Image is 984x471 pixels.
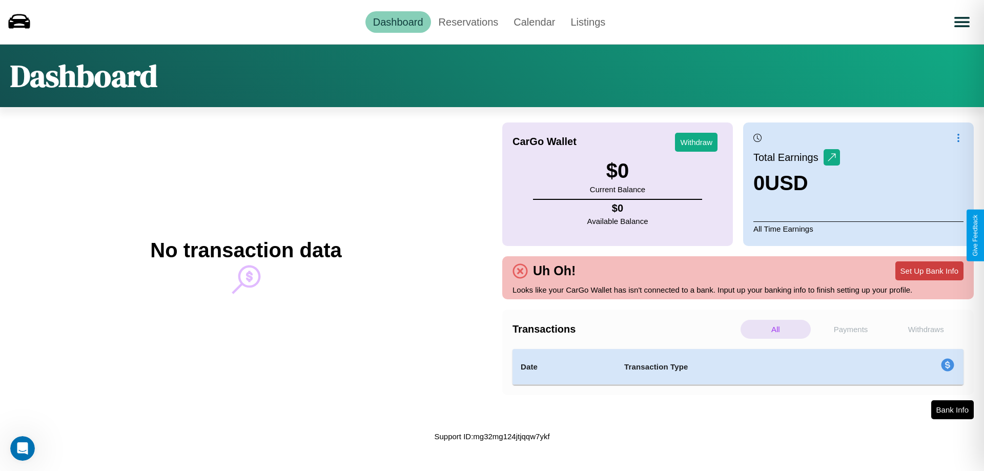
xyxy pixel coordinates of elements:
[528,263,581,278] h4: Uh Oh!
[590,159,645,182] h3: $ 0
[590,182,645,196] p: Current Balance
[431,11,506,33] a: Reservations
[741,320,811,339] p: All
[895,261,963,280] button: Set Up Bank Info
[931,400,974,419] button: Bank Info
[512,283,963,297] p: Looks like your CarGo Wallet has isn't connected to a bank. Input up your banking info to finish ...
[972,215,979,256] div: Give Feedback
[521,361,608,373] h4: Date
[365,11,431,33] a: Dashboard
[10,436,35,461] iframe: Intercom live chat
[753,148,824,167] p: Total Earnings
[150,239,341,262] h2: No transaction data
[10,55,157,97] h1: Dashboard
[891,320,961,339] p: Withdraws
[512,349,963,385] table: simple table
[512,323,738,335] h4: Transactions
[675,133,717,152] button: Withdraw
[753,221,963,236] p: All Time Earnings
[563,11,613,33] a: Listings
[624,361,857,373] h4: Transaction Type
[816,320,886,339] p: Payments
[506,11,563,33] a: Calendar
[512,136,577,148] h4: CarGo Wallet
[587,214,648,228] p: Available Balance
[753,172,840,195] h3: 0 USD
[434,429,549,443] p: Support ID: mg32mg124jtjqqw7ykf
[948,8,976,36] button: Open menu
[587,202,648,214] h4: $ 0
